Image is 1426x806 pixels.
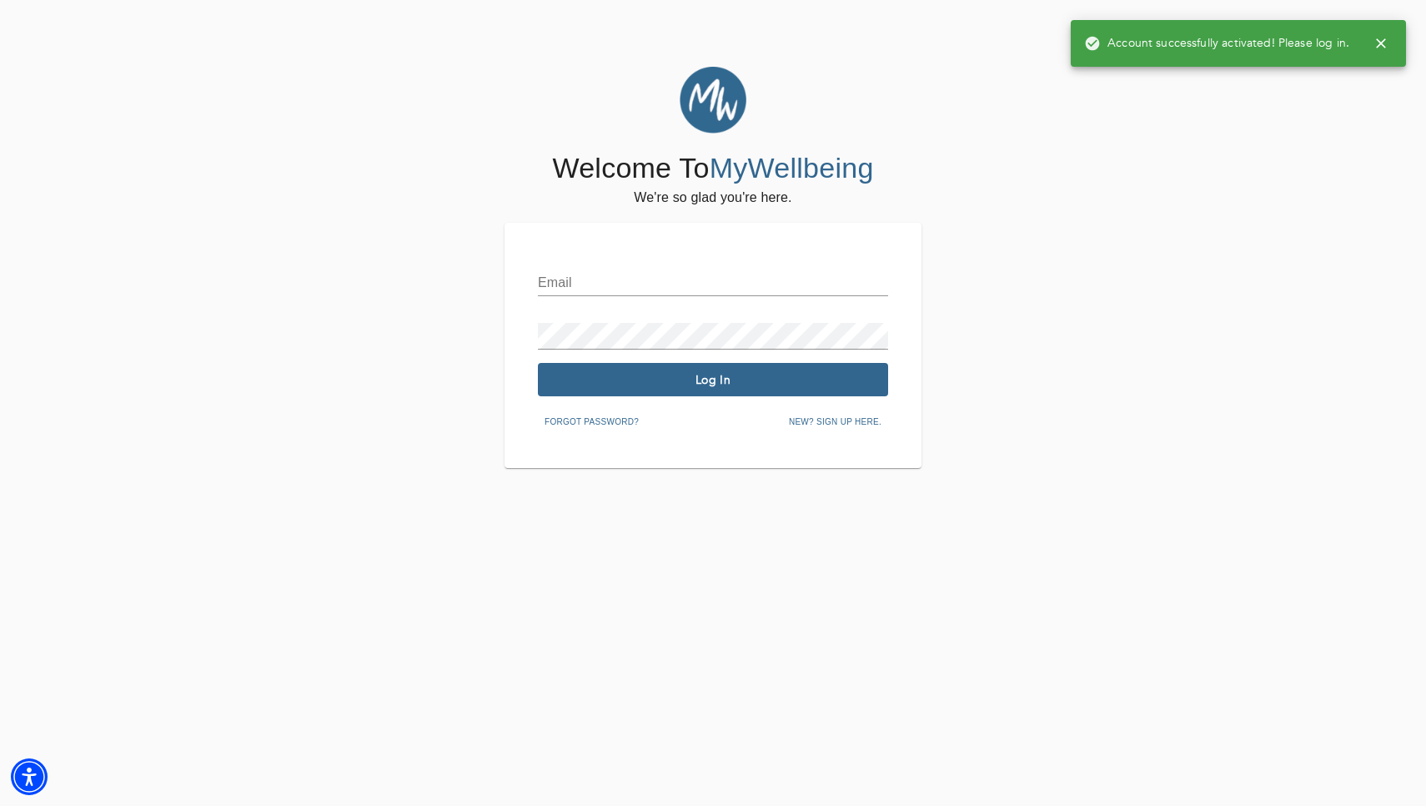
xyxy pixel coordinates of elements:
span: Account successfully activated! Please log in. [1084,35,1349,52]
div: Accessibility Menu [11,758,48,795]
span: New? Sign up here. [789,415,881,430]
button: New? Sign up here. [782,410,888,435]
button: Log In [538,363,888,396]
span: MyWellbeing [710,152,874,184]
button: Forgot password? [538,410,645,435]
span: Forgot password? [545,415,639,430]
h4: Welcome To [552,151,873,186]
img: MyWellbeing [680,67,746,133]
a: Forgot password? [538,414,645,427]
h6: We're so glad you're here. [634,186,791,209]
span: Log In [545,372,881,388]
